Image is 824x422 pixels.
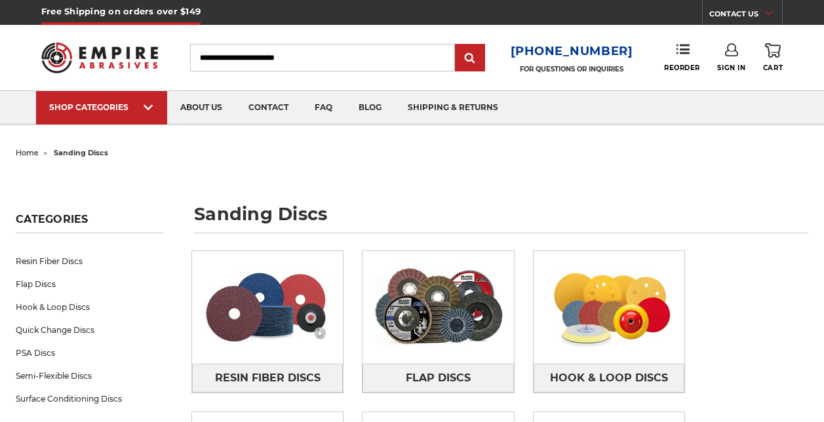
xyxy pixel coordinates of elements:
[41,35,158,81] img: Empire Abrasives
[16,213,163,233] h5: Categories
[363,254,513,360] img: Flap Discs
[16,318,163,341] a: Quick Change Discs
[534,254,684,360] img: Hook & Loop Discs
[363,364,513,393] a: Flap Discs
[192,364,343,393] a: Resin Fiber Discs
[345,91,395,125] a: blog
[16,273,163,296] a: Flap Discs
[664,64,700,72] span: Reorder
[16,148,39,157] a: home
[763,43,783,72] a: Cart
[457,45,483,71] input: Submit
[511,65,633,73] p: FOR QUESTIONS OR INQUIRIES
[709,7,782,25] a: CONTACT US
[511,42,633,61] a: [PHONE_NUMBER]
[54,148,108,157] span: sanding discs
[763,64,783,72] span: Cart
[395,91,511,125] a: shipping & returns
[664,43,700,71] a: Reorder
[194,205,808,233] h1: sanding discs
[302,91,345,125] a: faq
[49,102,154,112] div: SHOP CATEGORIES
[16,296,163,318] a: Hook & Loop Discs
[406,367,471,389] span: Flap Discs
[16,387,163,410] a: Surface Conditioning Discs
[167,91,235,125] a: about us
[192,254,343,360] img: Resin Fiber Discs
[550,367,668,389] span: Hook & Loop Discs
[16,250,163,273] a: Resin Fiber Discs
[534,364,684,393] a: Hook & Loop Discs
[717,64,745,72] span: Sign In
[16,364,163,387] a: Semi-Flexible Discs
[235,91,302,125] a: contact
[16,341,163,364] a: PSA Discs
[215,367,321,389] span: Resin Fiber Discs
